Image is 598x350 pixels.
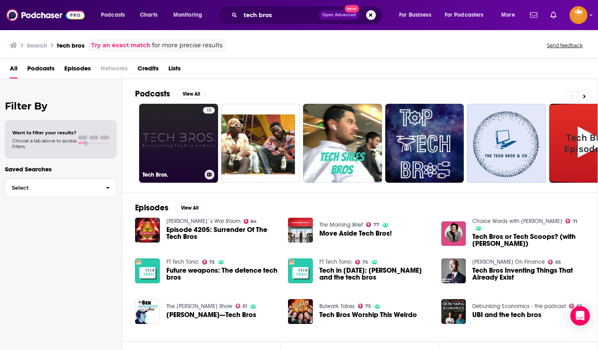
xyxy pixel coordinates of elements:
[570,6,587,24] button: Show profile menu
[244,219,257,224] a: 84
[527,8,541,22] a: Show notifications dropdown
[319,10,360,20] button: Open AdvancedNew
[319,267,432,281] span: Tech in [DATE]: [PERSON_NAME] and the tech bros
[12,130,76,136] span: Want to filter your results?
[64,62,91,79] a: Episodes
[548,260,561,265] a: 65
[236,304,247,308] a: 51
[319,221,363,228] a: The Morning Brief
[472,267,585,281] a: Tech Bros Inventing Things That Already Exist
[441,299,466,324] img: UBI and the tech bros
[555,260,561,264] span: 65
[27,62,55,79] a: Podcasts
[445,9,484,21] span: For Podcasters
[570,6,587,24] img: User Profile
[441,221,466,246] a: Tech Bros or Tech Scoops? (with Kara Swisher)
[288,218,313,243] img: Move Aside Tech Bros!
[91,41,151,50] a: Try an exact match
[135,299,160,324] img: Denali Dasgupta—Tech Bros
[166,303,232,310] a: The Ben Joravsky Show
[322,13,356,17] span: Open Advanced
[576,304,582,308] span: 62
[135,9,162,22] a: Charts
[501,9,515,21] span: More
[547,8,560,22] a: Show notifications dropdown
[5,165,117,173] p: Saved Searches
[142,171,201,178] h3: Tech Bros.
[399,9,431,21] span: For Business
[166,267,279,281] a: Future weapons: The defence tech bros
[135,258,160,283] img: Future weapons: The defence tech bros
[57,42,85,49] h3: tech bros
[226,6,391,24] div: Search podcasts, credits, & more...
[358,304,371,308] a: 75
[570,6,587,24] span: Logged in as ShreveWilliams
[472,311,541,318] a: UBI and the tech bros
[7,7,85,23] img: Podchaser - Follow, Share and Rate Podcasts
[319,303,355,310] a: Bulwark Takes
[319,230,392,237] a: Move Aside Tech Bros!
[202,260,215,265] a: 75
[573,220,577,223] span: 71
[472,218,562,225] a: Choice Words with Samantha Bee
[472,303,566,310] a: Debunking Economics - the podcast
[441,258,466,283] img: Tech Bros Inventing Things That Already Exist
[203,107,215,114] a: 15
[152,41,223,50] span: for more precise results
[5,185,99,190] span: Select
[135,218,160,243] img: Episode 4205: Surrender Of The Tech Bros
[569,304,582,308] a: 62
[135,89,170,99] h2: Podcasts
[168,9,213,22] button: open menu
[570,306,590,326] div: Open Intercom Messenger
[240,9,319,22] input: Search podcasts, credits, & more...
[209,260,215,264] span: 75
[137,62,159,79] a: Credits
[373,223,379,227] span: 77
[319,267,432,281] a: Tech in 2025: Trump and the tech bros
[319,258,352,265] a: FT Tech Tonic
[101,9,125,21] span: Podcasts
[5,179,117,197] button: Select
[288,299,313,324] img: Tech Bros Worship This Weirdo
[135,203,168,213] h2: Episodes
[288,258,313,283] a: Tech in 2025: Trump and the tech bros
[393,9,441,22] button: open menu
[319,311,417,318] a: Tech Bros Worship This Weirdo
[135,203,204,213] a: EpisodesView All
[366,222,379,227] a: 77
[139,104,218,183] a: 15Tech Bros.
[365,304,371,308] span: 75
[168,62,181,79] span: Lists
[345,5,359,13] span: New
[5,100,117,112] h2: Filter By
[95,9,135,22] button: open menu
[27,42,47,49] h3: Search
[173,9,202,21] span: Monitoring
[135,89,206,99] a: PodcastsView All
[177,89,206,99] button: View All
[12,138,76,149] span: Choose a tab above to access filters.
[565,219,577,223] a: 71
[166,218,240,225] a: Bannon`s War Room
[362,260,368,264] span: 75
[166,258,199,265] a: FT Tech Tonic
[10,62,17,79] a: All
[100,62,128,79] span: Networks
